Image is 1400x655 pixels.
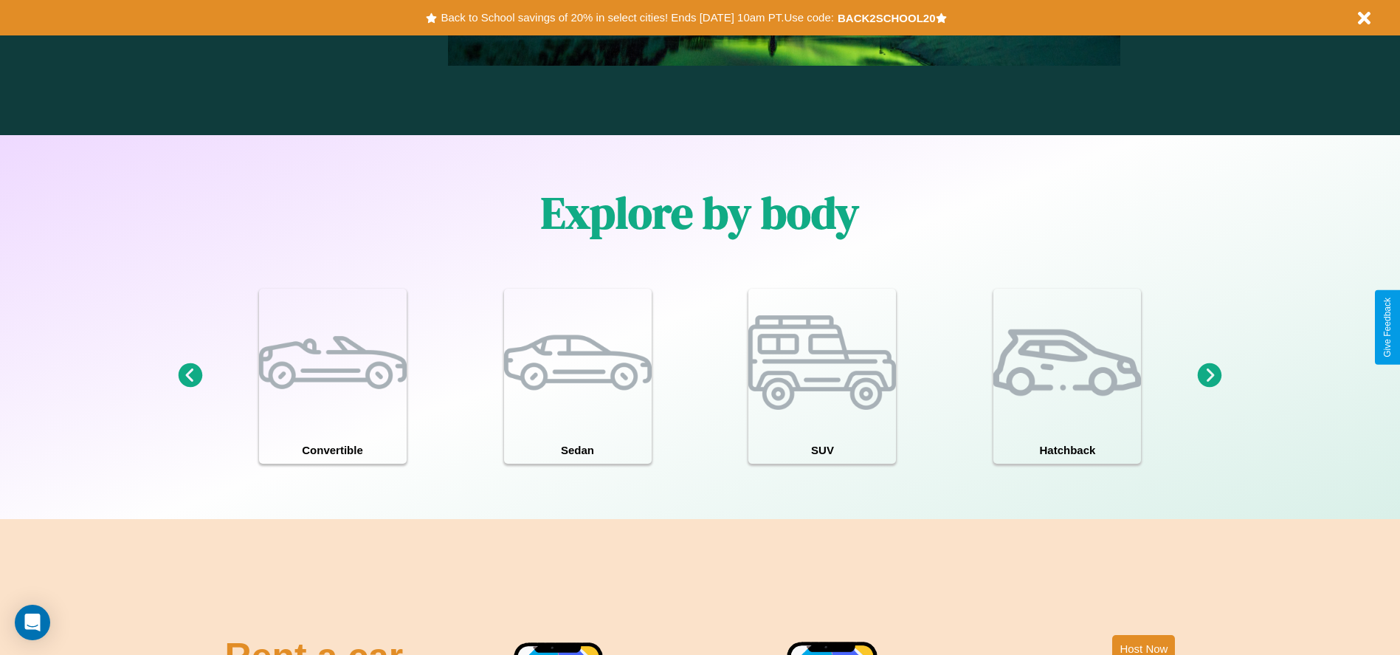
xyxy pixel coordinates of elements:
h4: Convertible [259,436,407,464]
h4: Sedan [504,436,652,464]
h1: Explore by body [541,182,859,243]
button: Back to School savings of 20% in select cities! Ends [DATE] 10am PT.Use code: [437,7,837,28]
div: Give Feedback [1382,298,1393,357]
div: Open Intercom Messenger [15,605,50,640]
b: BACK2SCHOOL20 [838,12,936,24]
h4: Hatchback [993,436,1141,464]
h4: SUV [748,436,896,464]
